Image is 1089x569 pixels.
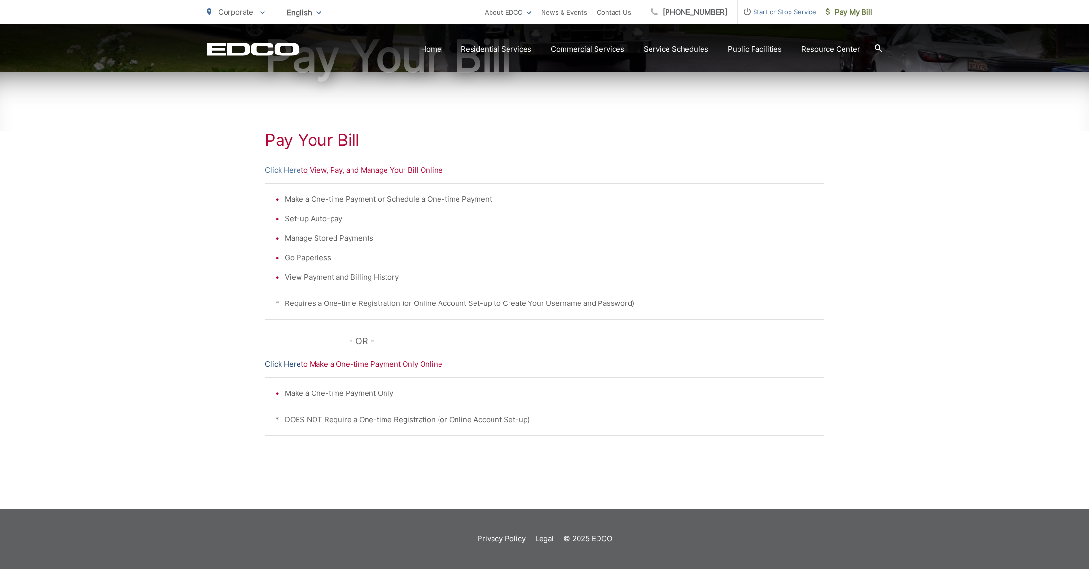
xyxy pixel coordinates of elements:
a: Privacy Policy [477,533,526,545]
a: Home [421,43,441,55]
a: Contact Us [597,6,631,18]
span: Corporate [218,7,253,17]
a: Click Here [265,164,301,176]
a: Service Schedules [644,43,708,55]
li: Set-up Auto-pay [285,213,814,225]
a: Public Facilities [728,43,782,55]
a: Residential Services [461,43,531,55]
a: About EDCO [485,6,531,18]
a: Resource Center [801,43,860,55]
li: View Payment and Billing History [285,271,814,283]
p: * Requires a One-time Registration (or Online Account Set-up to Create Your Username and Password) [275,298,814,309]
a: EDCD logo. Return to the homepage. [207,42,299,56]
span: English [280,4,329,21]
p: - OR - [349,334,825,349]
a: Legal [535,533,554,545]
li: Go Paperless [285,252,814,264]
li: Make a One-time Payment Only [285,388,814,399]
a: Click Here [265,358,301,370]
p: * DOES NOT Require a One-time Registration (or Online Account Set-up) [275,414,814,426]
p: to View, Pay, and Manage Your Bill Online [265,164,824,176]
span: Pay My Bill [826,6,872,18]
a: News & Events [541,6,587,18]
a: Commercial Services [551,43,624,55]
p: to Make a One-time Payment Only Online [265,358,824,370]
li: Make a One-time Payment or Schedule a One-time Payment [285,194,814,205]
li: Manage Stored Payments [285,232,814,244]
p: © 2025 EDCO [563,533,612,545]
h1: Pay Your Bill [265,130,824,150]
